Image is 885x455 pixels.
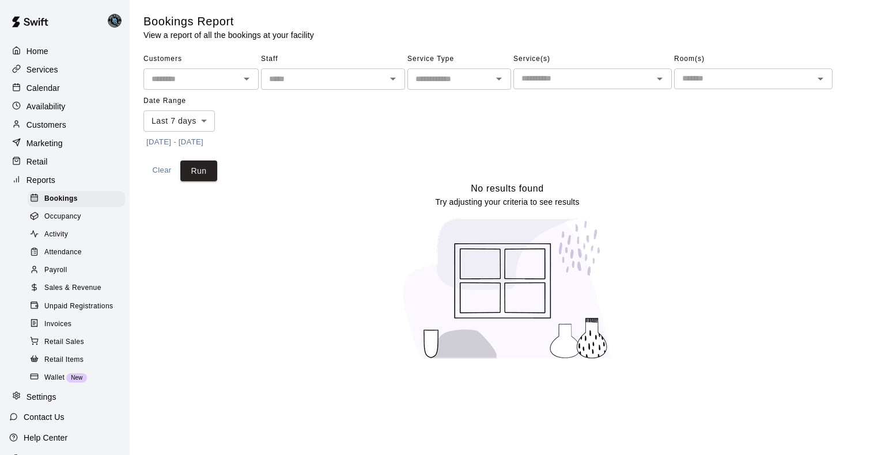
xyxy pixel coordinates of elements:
[28,262,130,280] a: Payroll
[513,50,672,68] span: Service(s)
[28,351,130,369] a: Retail Items
[28,190,130,208] a: Bookings
[9,116,120,133] a: Customers
[143,50,259,68] span: Customers
[27,45,48,57] p: Home
[143,29,314,41] p: View a report of all the bookings at your facility
[143,92,244,110] span: Date Range
[9,79,120,97] a: Calendar
[105,9,130,32] div: Danny Lake
[28,315,130,333] a: Invoices
[44,247,82,258] span: Attendance
[435,196,579,208] p: Try adjusting your criteria to see results
[471,181,544,196] h6: No results found
[44,265,67,276] span: Payroll
[407,50,511,68] span: Service Type
[28,370,125,386] div: WalletNew
[392,208,623,369] img: No results found
[9,61,120,78] a: Services
[27,156,48,167] p: Retail
[812,71,829,87] button: Open
[28,262,125,278] div: Payroll
[28,280,125,296] div: Sales & Revenue
[44,193,78,205] span: Bookings
[9,388,120,406] a: Settings
[27,391,56,403] p: Settings
[27,82,60,94] p: Calendar
[44,229,68,240] span: Activity
[28,209,125,225] div: Occupancy
[28,299,125,315] div: Unpaid Registrations
[28,244,125,261] div: Attendance
[24,411,65,423] p: Contact Us
[239,71,255,87] button: Open
[108,14,122,28] img: Danny Lake
[28,352,125,368] div: Retail Items
[28,208,130,225] a: Occupancy
[28,244,130,262] a: Attendance
[28,334,125,350] div: Retail Sales
[9,135,120,152] a: Marketing
[27,119,66,131] p: Customers
[44,372,65,384] span: Wallet
[27,174,55,186] p: Reports
[9,171,120,189] a: Reports
[27,64,58,75] p: Services
[44,319,71,330] span: Invoices
[44,354,84,366] span: Retail Items
[28,226,130,244] a: Activity
[143,160,180,182] button: Clear
[652,71,668,87] button: Open
[28,333,130,351] a: Retail Sales
[180,160,217,182] button: Run
[44,282,101,294] span: Sales & Revenue
[9,43,120,60] a: Home
[27,101,66,112] p: Availability
[28,316,125,332] div: Invoices
[28,369,130,387] a: WalletNew
[24,432,67,443] p: Help Center
[28,297,130,315] a: Unpaid Registrations
[9,98,120,115] a: Availability
[491,71,507,87] button: Open
[44,301,113,312] span: Unpaid Registrations
[44,211,81,223] span: Occupancy
[143,14,314,29] h5: Bookings Report
[66,374,87,381] span: New
[27,137,63,149] p: Marketing
[385,71,401,87] button: Open
[9,153,120,170] a: Retail
[28,280,130,297] a: Sales & Revenue
[28,191,125,207] div: Bookings
[143,110,215,132] div: Last 7 days
[261,50,405,68] span: Staff
[674,50,833,68] span: Room(s)
[143,133,206,151] button: [DATE] - [DATE]
[44,337,84,348] span: Retail Sales
[28,227,125,243] div: Activity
